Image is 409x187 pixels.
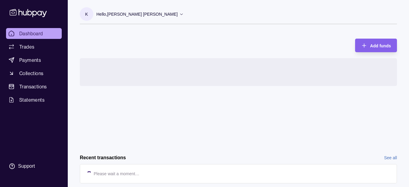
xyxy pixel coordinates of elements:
[6,94,62,105] a: Statements
[94,170,139,177] p: Please wait a moment…
[6,68,62,79] a: Collections
[6,55,62,65] a: Payments
[6,81,62,92] a: Transactions
[6,28,62,39] a: Dashboard
[355,39,397,52] button: Add funds
[6,160,62,173] a: Support
[85,11,88,17] p: K
[384,154,397,161] a: See all
[96,11,178,17] p: Hello, [PERSON_NAME] [PERSON_NAME]
[6,41,62,52] a: Trades
[18,163,35,170] div: Support
[19,30,43,37] span: Dashboard
[19,70,43,77] span: Collections
[19,83,47,90] span: Transactions
[19,96,45,103] span: Statements
[19,56,41,64] span: Payments
[19,43,34,50] span: Trades
[80,154,126,161] h2: Recent transactions
[370,43,391,48] span: Add funds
